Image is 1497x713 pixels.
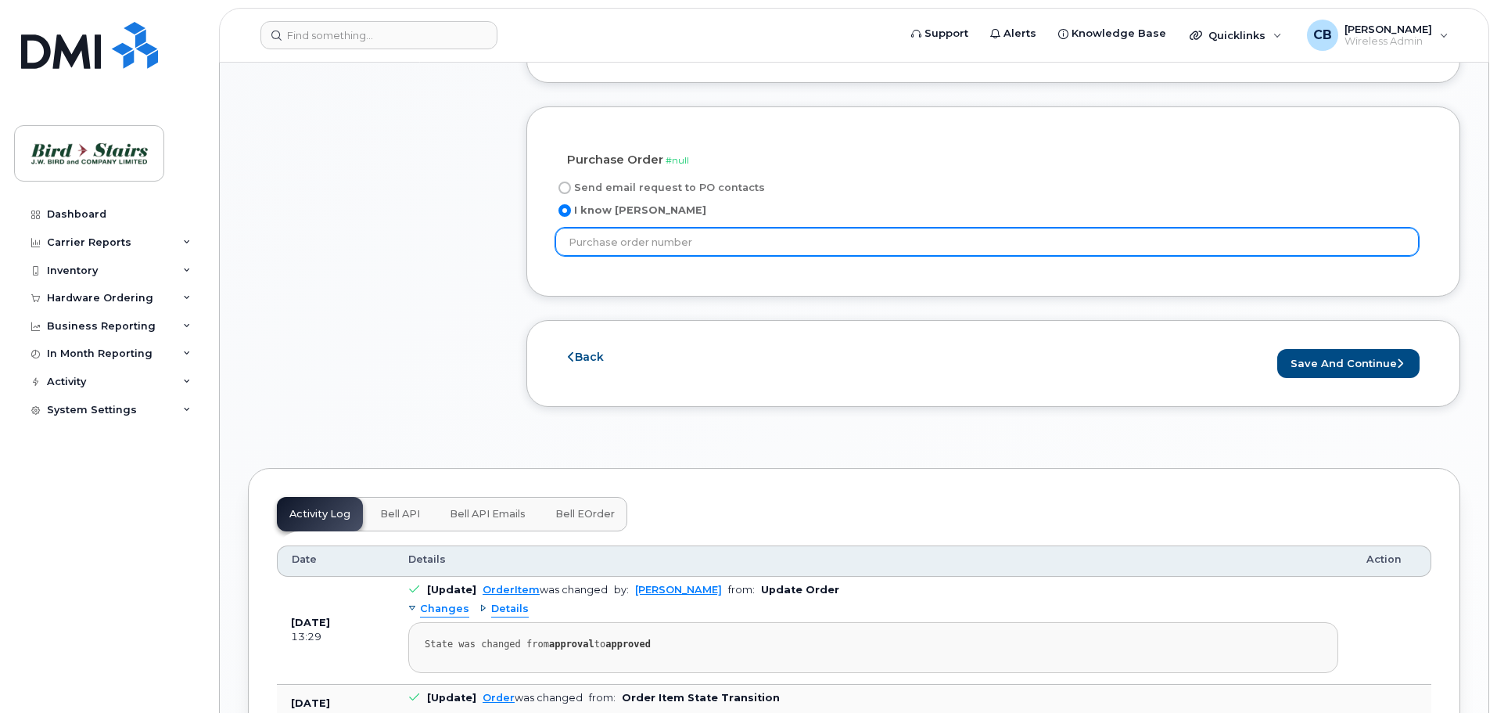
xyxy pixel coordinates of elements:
span: [PERSON_NAME] [1344,23,1432,35]
div: 13:29 [291,630,380,644]
span: Bell eOrder [555,508,615,520]
b: [Update] [427,584,476,596]
b: [Update] [427,692,476,704]
a: Knowledge Base [1047,18,1177,49]
span: Bell API Emails [450,508,526,520]
span: CB [1313,26,1332,45]
span: Wireless Admin [1344,35,1432,48]
strong: approval [549,639,594,650]
a: Order [483,692,515,704]
span: Knowledge Base [1072,26,1166,41]
iframe: Messenger Launcher [1429,645,1485,701]
span: Details [491,602,529,617]
th: Action [1352,546,1431,577]
div: State was changed from to [425,639,1322,650]
span: Bell API [380,508,420,520]
b: Order Item State Transition [622,692,780,704]
button: Save and Continue [1277,349,1420,378]
span: Details [408,553,446,567]
input: Find something... [260,21,497,49]
span: #null [666,155,689,166]
span: from: [728,584,755,596]
b: [DATE] [291,617,330,628]
span: I know [PERSON_NAME] [574,204,706,216]
div: Chelsea Burgess [1296,20,1459,51]
span: Date [292,553,317,567]
strong: approved [605,639,651,650]
span: by: [614,584,629,596]
a: Support [900,18,979,49]
input: I know [PERSON_NAME] [558,204,571,217]
a: Alerts [979,18,1047,49]
div: Quicklinks [1179,20,1293,51]
span: Send email request to PO contacts [574,182,765,193]
input: Purchase order number [555,228,1419,256]
span: from: [589,692,616,704]
a: Back [568,350,604,364]
h4: Purchase Order [567,153,1420,167]
span: Alerts [1003,26,1036,41]
div: was changed [483,584,608,596]
input: Send email request to PO contacts [558,182,571,194]
a: OrderItem [483,584,540,596]
div: was changed [483,692,583,704]
span: Quicklinks [1208,29,1265,41]
span: Changes [420,602,469,617]
b: [DATE] [291,697,330,709]
a: [PERSON_NAME] [635,584,722,596]
span: Support [924,26,968,41]
b: Update Order [761,584,839,596]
